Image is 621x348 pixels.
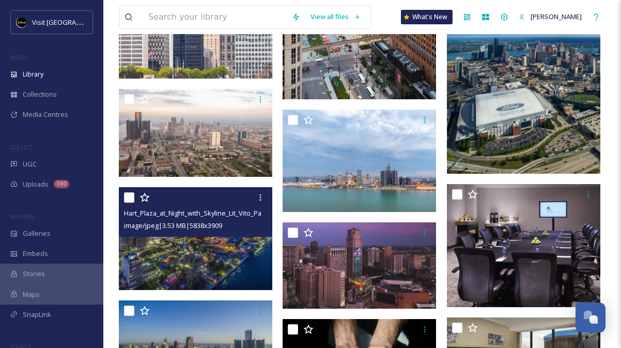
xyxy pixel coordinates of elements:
img: VISIT%20DETROIT%20LOGO%20-%20BLACK%20BACKGROUND.png [17,17,27,27]
span: UGC [23,159,37,169]
span: Library [23,69,43,79]
span: Visit [GEOGRAPHIC_DATA] [32,17,112,27]
img: Detroit_Aerials_Photo_courtesy_of_Bedrock__Kellin_Wirtz-2018.jpeg [283,222,436,309]
span: [PERSON_NAME] [531,12,582,21]
span: Maps [23,290,40,299]
span: Galleries [23,229,51,238]
span: Hart_Plaza_at_Night_with_Skyline_Lit_Vito_Palmisano.jpeg [124,208,301,218]
button: Open Chat [576,302,606,332]
img: Breakout_VIP_SR.jpeg [447,184,600,307]
a: [PERSON_NAME] [514,7,587,27]
a: What's New [401,10,453,24]
span: WIDGETS [10,213,34,220]
span: MEDIA [10,53,28,61]
input: Search your library [143,6,287,28]
span: SnapLink [23,310,51,320]
span: Media Centres [23,110,68,119]
span: Stories [23,269,45,279]
a: View all files [305,7,366,27]
span: Collections [23,89,57,99]
img: DetroitSkyline_Photo_courtesy_of_Bedrock__Kellin_Wirtz-2019.jpeg [283,110,436,212]
span: Uploads [23,179,49,189]
img: Detroit_Aerials_Photo_courtesy_of_Bedrock__Evan_Gonzalez-2017.jpeg [119,89,275,177]
span: Embeds [23,249,48,259]
span: image/jpeg | 3.53 MB | 5838 x 3909 [124,221,222,230]
span: COLLECT [10,143,33,151]
div: 380 [54,180,69,188]
img: Hart_Plaza_at_Night_with_Skyline_Lit_Vito_Palmisano.jpeg [119,187,272,290]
